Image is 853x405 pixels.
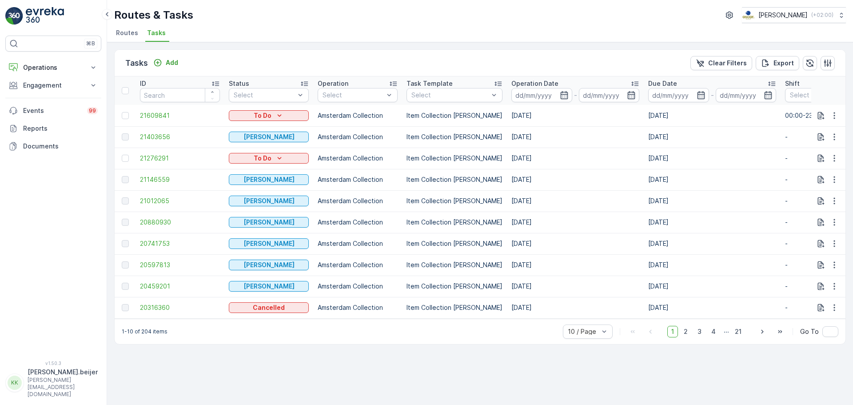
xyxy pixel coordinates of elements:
[5,361,101,366] span: v 1.50.3
[318,111,398,120] p: Amsterdam Collection
[407,261,502,269] p: Item Collection [PERSON_NAME]
[243,132,295,141] p: [PERSON_NAME]
[731,326,745,337] span: 21
[229,238,309,249] button: Geen Afval
[28,377,98,398] p: [PERSON_NAME][EMAIL_ADDRESS][DOMAIN_NAME]
[407,303,502,312] p: Item Collection [PERSON_NAME]
[724,326,729,337] p: ...
[644,297,781,318] td: [DATE]
[114,8,193,22] p: Routes & Tasks
[711,90,714,100] p: -
[229,281,309,292] button: Geen Afval
[229,79,249,88] p: Status
[407,175,502,184] p: Item Collection [PERSON_NAME]
[785,79,800,88] p: Shift
[229,217,309,228] button: Geen Afval
[644,233,781,254] td: [DATE]
[5,76,101,94] button: Engagement
[790,91,851,100] p: Select
[122,176,129,183] div: Toggle Row Selected
[407,111,502,120] p: Item Collection [PERSON_NAME]
[318,175,398,184] p: Amsterdam Collection
[140,111,220,120] span: 21609841
[150,57,182,68] button: Add
[644,148,781,169] td: [DATE]
[680,326,692,337] span: 2
[140,303,220,312] a: 20316360
[140,88,220,102] input: Search
[140,175,220,184] a: 21146559
[5,7,23,25] img: logo
[756,56,799,70] button: Export
[707,326,720,337] span: 4
[243,175,295,184] p: [PERSON_NAME]
[166,58,178,67] p: Add
[407,282,502,291] p: Item Collection [PERSON_NAME]
[140,239,220,248] a: 20741753
[5,368,101,398] button: KK[PERSON_NAME].beijer[PERSON_NAME][EMAIL_ADDRESS][DOMAIN_NAME]
[26,7,64,25] img: logo_light-DOdMpM7g.png
[318,239,398,248] p: Amsterdam Collection
[140,218,220,227] span: 20880930
[8,376,22,390] div: KK
[644,190,781,212] td: [DATE]
[140,132,220,141] a: 21403656
[507,169,644,190] td: [DATE]
[507,190,644,212] td: [DATE]
[644,254,781,276] td: [DATE]
[5,102,101,120] a: Events99
[407,218,502,227] p: Item Collection [PERSON_NAME]
[229,302,309,313] button: Cancelled
[318,132,398,141] p: Amsterdam Collection
[243,196,295,205] p: [PERSON_NAME]
[644,126,781,148] td: [DATE]
[122,112,129,119] div: Toggle Row Selected
[758,11,808,20] p: [PERSON_NAME]
[243,239,295,248] p: [PERSON_NAME]
[318,282,398,291] p: Amsterdam Collection
[644,276,781,297] td: [DATE]
[644,105,781,126] td: [DATE]
[116,28,138,37] span: Routes
[644,169,781,190] td: [DATE]
[648,88,709,102] input: dd/mm/yyyy
[318,154,398,163] p: Amsterdam Collection
[708,59,747,68] p: Clear Filters
[318,261,398,269] p: Amsterdam Collection
[773,59,794,68] p: Export
[511,79,558,88] p: Operation Date
[229,153,309,164] button: To Do
[5,137,101,155] a: Documents
[23,124,98,133] p: Reports
[234,91,295,100] p: Select
[125,57,148,69] p: Tasks
[140,154,220,163] span: 21276291
[254,111,271,120] p: To Do
[5,59,101,76] button: Operations
[716,88,777,102] input: dd/mm/yyyy
[86,40,95,47] p: ⌘B
[507,212,644,233] td: [DATE]
[407,196,502,205] p: Item Collection [PERSON_NAME]
[122,304,129,311] div: Toggle Row Selected
[140,196,220,205] a: 21012065
[23,142,98,151] p: Documents
[690,56,752,70] button: Clear Filters
[140,79,146,88] p: ID
[507,148,644,169] td: [DATE]
[122,328,167,335] p: 1-10 of 204 items
[507,233,644,254] td: [DATE]
[140,282,220,291] a: 20459201
[140,261,220,269] span: 20597813
[23,106,82,115] p: Events
[318,218,398,227] p: Amsterdam Collection
[648,79,677,88] p: Due Date
[318,196,398,205] p: Amsterdam Collection
[243,261,295,269] p: [PERSON_NAME]
[407,132,502,141] p: Item Collection [PERSON_NAME]
[574,90,577,100] p: -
